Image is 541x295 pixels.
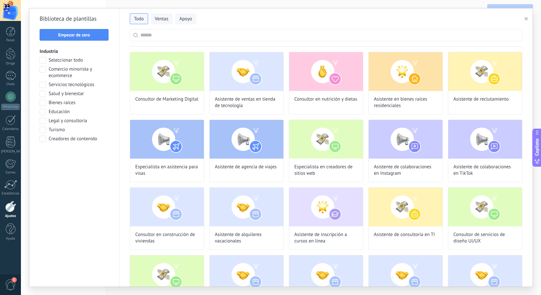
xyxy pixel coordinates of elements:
h3: Industria [40,48,109,54]
img: Especialista en asistencia para visas [130,120,204,159]
font: Chats [6,82,14,86]
img: Asistente de tienda de ropa [210,255,283,294]
button: Todo [130,13,148,24]
h2: Biblioteca de plantillas [40,14,109,24]
font: Empezar de cero [58,32,90,38]
font: Asistente en bienes raíces residenciales [374,96,427,109]
img: Asistente de agencia de viajes [210,120,283,159]
img: Asistente de alquileres vacacionales [210,188,283,226]
img: Asistente de inscripción a cursos en línea [289,188,363,226]
span: Asistente de reclutamiento [453,96,509,103]
span: Especialista en asistencia para visas [135,164,199,177]
span: Comercio minorista y ecommerce [49,66,109,79]
div: Estadísticas [1,192,20,196]
img: Consultor de Marketing Digital [130,52,204,91]
span: Legal y consultoría [49,118,87,124]
font: Todo [134,16,144,22]
font: Consultor en nutrición y dietas [294,96,357,102]
img: Consultor en nutrición y dietas [289,52,363,91]
img: Asistente de supermercado [289,255,363,294]
font: Copiloto [534,138,540,156]
button: Apoyo [175,13,196,24]
font: Calendario [2,127,18,131]
span: Asistente de inscripción a cursos en línea [294,231,358,244]
font: Consultor de Marketing Digital [135,96,198,102]
img: Consultor de tienda de herramientas [369,255,442,294]
span: Bienes raíces [49,100,75,106]
img: Asistente de colaboraciones en TikTok [448,120,522,159]
font: Asistente de ventas en tienda de tecnología [215,96,275,109]
div: Ayuda [1,237,20,241]
span: Ventas [155,16,168,22]
img: Asistente de reclutamiento [448,52,522,91]
div: Ajustes [1,214,20,218]
span: Asistente de colaboraciones en Instagram [374,164,437,177]
img: Consultor en construcción de viviendas [130,188,204,226]
font: [PERSON_NAME] [1,149,27,154]
span: Asistente de agencia de viajes [215,164,277,170]
span: Asistente de consultoría en TI [374,231,435,238]
img: Consultor de servicios de diseño UI/UX [448,188,522,226]
button: Empezar de cero [40,29,109,41]
img: Asistente de ventas en tienda de tecnología [210,52,283,91]
font: WhatsApp [3,104,18,109]
img: Asistente de consultoría en TI [369,188,442,226]
font: Dirige [6,61,15,66]
img: Asistente de colaboraciones en Instagram [369,120,442,159]
font: Turismo [49,127,65,133]
span: Servicios tecnológicos [49,82,94,88]
button: Ventas [151,13,173,24]
img: Asistente de encuestas [448,255,522,294]
span: Seleccionar todo [49,57,83,64]
span: Asistente de alquileres vacacionales [215,231,278,244]
span: Consultor de servicios de diseño UI/UX [453,231,517,244]
font: Apoyo [179,16,192,22]
img: Asistente en bienes raíces residenciales [369,52,442,91]
img: Especialista en creadores de sitios web [289,120,363,159]
font: Panel [6,38,14,43]
font: 1 [13,278,15,282]
span: Creadores de contenido [49,136,97,142]
span: Asistente de colaboraciones en TikTok [453,164,517,177]
span: Especialista en creadores de sitios web [294,164,358,177]
img: Soporte técnico de TI [130,255,204,294]
span: Educación [49,109,70,115]
span: Salud y bienestar [49,91,84,97]
span: Consultor en construcción de viviendas [135,231,199,244]
font: Correo [5,170,15,175]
